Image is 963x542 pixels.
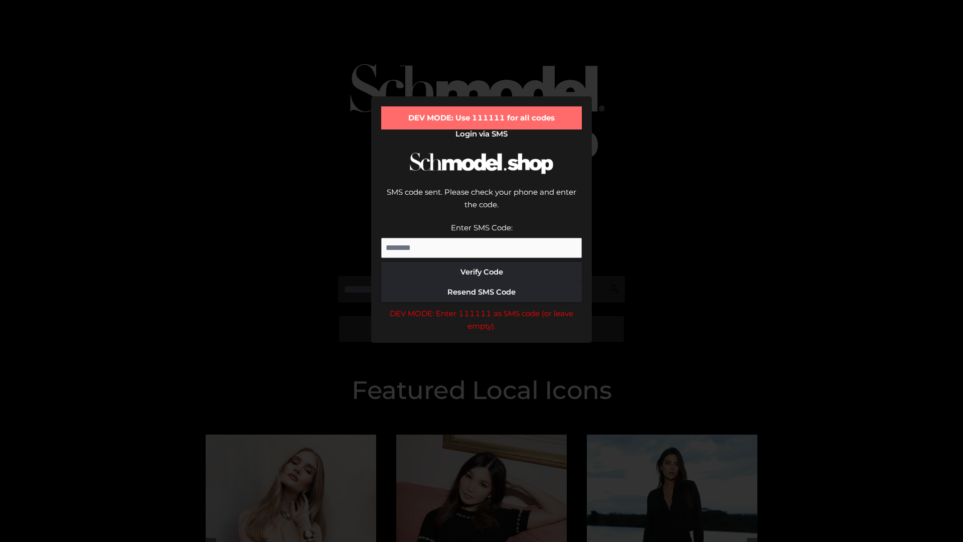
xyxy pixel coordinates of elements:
[381,262,582,282] button: Verify Code
[406,144,557,183] img: Schmodel Logo
[451,223,513,232] label: Enter SMS Code:
[381,106,582,129] div: DEV MODE: Use 111111 for all codes
[381,282,582,302] button: Resend SMS Code
[381,307,582,333] div: DEV MODE: Enter 111111 as SMS code (or leave empty).
[381,129,582,139] h2: Login via SMS
[381,186,582,221] div: SMS code sent. Please check your phone and enter the code.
